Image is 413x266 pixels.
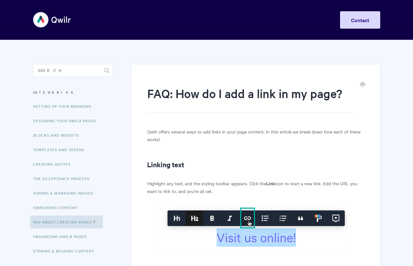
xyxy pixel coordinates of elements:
[33,64,113,77] input: Search
[33,187,98,199] a: Adding & Managing Images
[360,81,365,88] a: Print this Article
[33,87,113,98] h3: Categories
[33,129,84,142] a: Blocks and Widgets
[147,85,354,113] h1: FAQ: How do I add a link in my page?
[33,143,89,156] a: Templates and Tokens
[33,230,92,243] a: Organizing Qwilr Pages
[147,128,364,143] p: Qwilr offers several ways to add links in your page content. In this article we break down how ea...
[33,244,99,257] a: Storing & Reusing Content
[33,100,96,113] a: Setting up your Branding
[33,201,83,214] a: Embedding Content
[340,11,380,29] a: Contact
[33,8,71,32] img: Qwilr Help Center
[33,158,76,170] a: Creating Quotes
[30,216,103,228] a: FAQ About Creating Pages
[33,114,101,127] a: Designing Your Qwilr Pages
[266,180,275,187] strong: Link
[33,172,94,185] a: The Acceptance Process
[147,179,364,195] p: Highlight any text, and the styling toolbar appears. Click the icon to start a new link. Add the ...
[147,159,364,170] h2: Linking text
